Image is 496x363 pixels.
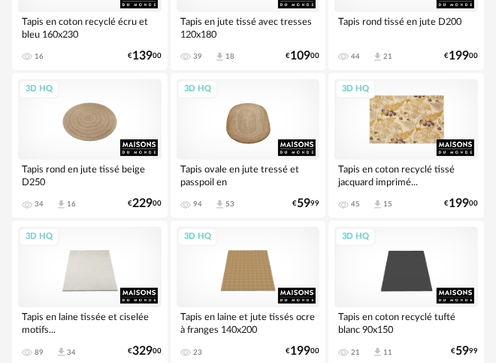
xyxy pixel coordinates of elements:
div: Tapis en laine et jute tissés ocre à franges 140x200 [177,307,320,337]
div: 3D HQ [19,227,59,246]
div: 44 [351,52,360,61]
div: 53 [225,200,234,209]
span: 329 [132,346,153,356]
span: 229 [132,199,153,209]
span: 199 [449,51,469,61]
div: 11 [383,348,392,357]
div: € 00 [286,51,319,61]
div: 3D HQ [177,80,218,99]
div: Tapis en coton recyclé écru et bleu 160x230 [18,12,162,42]
div: Tapis ovale en jute tressé et passpoil en [GEOGRAPHIC_DATA]... [177,160,320,190]
div: € 99 [292,199,319,209]
div: 94 [193,200,202,209]
div: Tapis en laine tissée et ciselée motifs... [18,307,162,337]
div: € 99 [451,346,478,356]
div: Tapis en coton recyclé tissé jacquard imprimé... [334,160,478,190]
span: 59 [455,346,469,356]
div: € 00 [286,346,319,356]
div: 16 [35,52,44,61]
span: 139 [132,51,153,61]
span: 59 [297,199,310,209]
div: 15 [383,200,392,209]
div: 3D HQ [335,227,376,246]
div: 34 [67,348,76,357]
span: Download icon [56,346,67,358]
span: Download icon [214,199,225,210]
a: 3D HQ Tapis rond en jute tissé beige D250 34 Download icon 16 €22900 [12,73,168,218]
div: Tapis rond tissé en jute D200 [334,12,478,42]
div: 23 [193,348,202,357]
div: € 00 [128,346,162,356]
div: 89 [35,348,44,357]
div: Tapis en jute tissé avec tresses 120x180 [177,12,320,42]
div: 21 [351,348,360,357]
span: Download icon [372,199,383,210]
a: 3D HQ Tapis en coton recyclé tissé jacquard imprimé... 45 Download icon 15 €19900 [328,73,484,218]
span: 109 [290,51,310,61]
span: Download icon [56,199,67,210]
span: Download icon [214,51,225,63]
div: € 00 [444,51,478,61]
div: 34 [35,200,44,209]
span: Download icon [372,51,383,63]
div: € 00 [128,51,162,61]
div: 18 [225,52,234,61]
div: Tapis en coton recyclé tufté blanc 90x150 [334,307,478,337]
span: Download icon [372,346,383,358]
div: 3D HQ [335,80,376,99]
div: 45 [351,200,360,209]
div: 21 [383,52,392,61]
a: 3D HQ Tapis ovale en jute tressé et passpoil en [GEOGRAPHIC_DATA]... 94 Download icon 53 €5999 [171,73,326,218]
div: 16 [67,200,76,209]
div: 3D HQ [19,80,59,99]
div: Tapis rond en jute tissé beige D250 [18,160,162,190]
div: € 00 [128,199,162,209]
div: € 00 [444,199,478,209]
div: 39 [193,52,202,61]
span: 199 [290,346,310,356]
span: 199 [449,199,469,209]
div: 3D HQ [177,227,218,246]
